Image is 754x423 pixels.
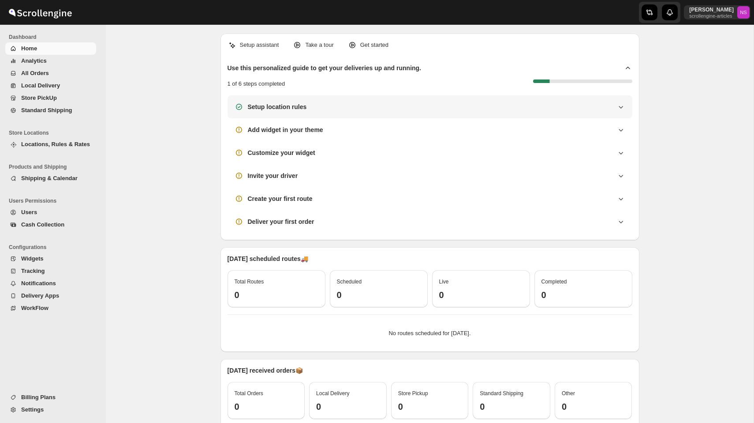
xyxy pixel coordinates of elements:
[562,390,575,397] span: Other
[9,129,100,136] span: Store Locations
[9,244,100,251] span: Configurations
[740,10,747,15] text: NS
[21,292,59,299] span: Delivery Apps
[228,64,422,72] h2: Use this personalized guide to get your deliveries up and running.
[7,1,73,23] img: ScrollEngine
[21,255,43,262] span: Widgets
[337,279,362,285] span: Scheduled
[5,67,96,79] button: All Orders
[541,290,625,300] h3: 0
[235,390,263,397] span: Total Orders
[439,279,449,285] span: Live
[689,13,734,19] p: scrollengine-articles
[21,305,49,311] span: WorkFlow
[5,265,96,277] button: Tracking
[684,5,750,19] button: User menu
[5,55,96,67] button: Analytics
[5,172,96,185] button: Shipping & Calendar
[228,254,632,263] p: [DATE] scheduled routes 🚚
[5,138,96,151] button: Locations, Rules & Rates
[21,57,47,64] span: Analytics
[235,401,298,412] h3: 0
[228,366,632,375] p: [DATE] received orders 📦
[5,277,96,290] button: Notifications
[541,279,567,285] span: Completed
[21,141,90,147] span: Locations, Rules & Rates
[5,290,96,302] button: Delivery Apps
[21,209,37,215] span: Users
[5,404,96,416] button: Settings
[5,206,96,219] button: Users
[21,175,78,181] span: Shipping & Calendar
[398,390,428,397] span: Store Pickup
[248,194,313,203] h3: Create your first route
[9,34,100,41] span: Dashboard
[562,401,625,412] h3: 0
[21,107,72,113] span: Standard Shipping
[439,290,523,300] h3: 0
[737,6,750,19] span: Nawneet Sharma
[21,45,37,52] span: Home
[5,42,96,55] button: Home
[9,163,100,170] span: Products and Shipping
[228,79,285,88] p: 1 of 6 steps completed
[240,41,279,49] p: Setup assistant
[21,280,56,287] span: Notifications
[21,82,60,89] span: Local Delivery
[248,217,314,226] h3: Deliver your first order
[248,171,298,180] h3: Invite your driver
[316,401,380,412] h3: 0
[5,219,96,231] button: Cash Collection
[21,221,64,228] span: Cash Collection
[235,279,264,285] span: Total Routes
[689,6,734,13] p: [PERSON_NAME]
[337,290,421,300] h3: 0
[305,41,333,49] p: Take a tour
[5,302,96,314] button: WorkFlow
[235,290,318,300] h3: 0
[21,406,44,413] span: Settings
[480,401,543,412] h3: 0
[5,253,96,265] button: Widgets
[248,102,307,111] h3: Setup location rules
[360,41,388,49] p: Get started
[248,125,323,134] h3: Add widget in your theme
[235,329,625,338] p: No routes scheduled for [DATE].
[480,390,523,397] span: Standard Shipping
[248,148,315,157] h3: Customize your widget
[9,197,100,204] span: Users Permissions
[21,394,56,400] span: Billing Plans
[21,94,57,101] span: Store PickUp
[398,401,462,412] h3: 0
[5,391,96,404] button: Billing Plans
[21,268,45,274] span: Tracking
[316,390,349,397] span: Local Delivery
[21,70,49,76] span: All Orders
